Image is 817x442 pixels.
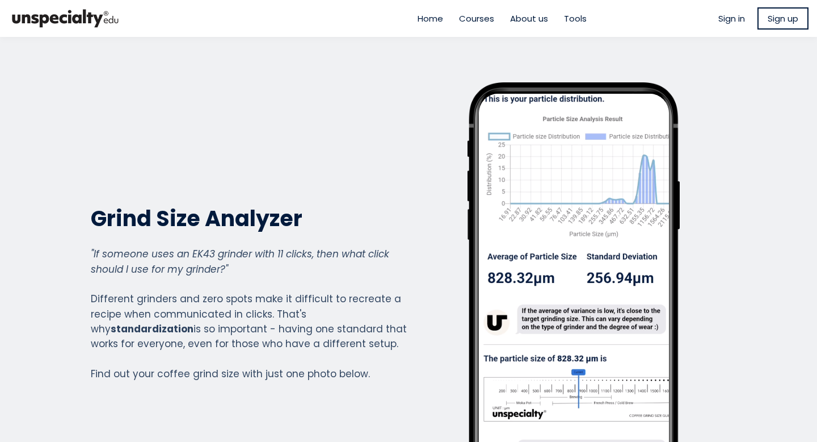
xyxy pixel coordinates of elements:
[91,247,407,381] div: Different grinders and zero spots make it difficult to recreate a recipe when communicated in cli...
[768,12,798,25] span: Sign up
[91,247,389,276] em: "If someone uses an EK43 grinder with 11 clicks, then what click should I use for my grinder?"
[510,12,548,25] a: About us
[9,5,122,32] img: bc390a18feecddb333977e298b3a00a1.png
[111,322,193,336] strong: standardization
[91,205,407,232] h2: Grind Size Analyzer
[418,12,443,25] a: Home
[757,7,808,30] a: Sign up
[459,12,494,25] a: Courses
[718,12,745,25] a: Sign in
[564,12,587,25] a: Tools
